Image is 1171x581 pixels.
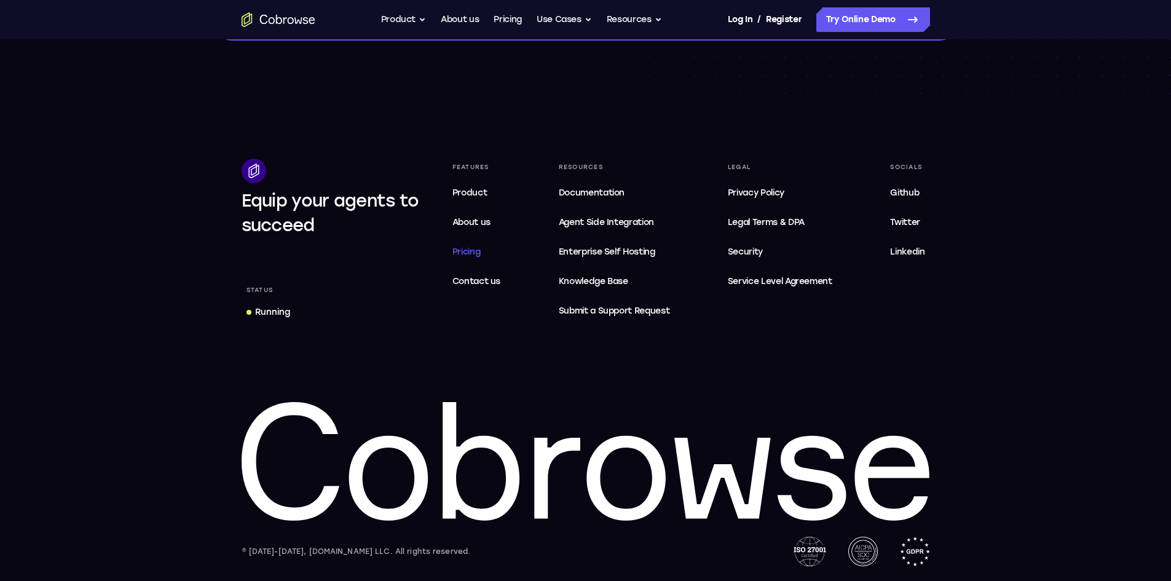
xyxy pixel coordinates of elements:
div: Running [255,306,290,318]
img: AICPA SOC [848,537,878,566]
span: Contact us [452,276,501,287]
a: Service Level Agreement [723,269,837,294]
span: Linkedin [890,247,925,257]
span: Enterprise Self Hosting [559,245,670,259]
a: Register [766,7,802,32]
span: Legal Terms & DPA [728,217,805,227]
span: Pricing [452,247,481,257]
span: About us [452,217,491,227]
span: Privacy Policy [728,188,784,198]
img: GDPR [900,537,930,566]
span: Twitter [890,217,920,227]
a: Agent Side Integration [554,210,675,235]
a: Contact us [448,269,506,294]
div: Legal [723,159,837,176]
a: Log In [728,7,752,32]
a: Pricing [494,7,522,32]
a: Pricing [448,240,506,264]
a: Go to the home page [242,12,315,27]
a: Submit a Support Request [554,299,675,323]
span: Github [890,188,919,198]
div: Resources [554,159,675,176]
span: Knowledge Base [559,276,628,287]
a: Linkedin [885,240,929,264]
button: Resources [607,7,662,32]
a: Enterprise Self Hosting [554,240,675,264]
div: Status [242,282,278,299]
a: About us [448,210,506,235]
a: Privacy Policy [723,181,837,205]
a: Product [448,181,506,205]
img: ISO [794,537,826,566]
a: Try Online Demo [816,7,930,32]
span: Security [728,247,763,257]
a: Documentation [554,181,675,205]
button: Product [381,7,427,32]
a: Legal Terms & DPA [723,210,837,235]
div: Features [448,159,506,176]
span: Service Level Agreement [728,274,832,289]
span: / [757,12,761,27]
a: Security [723,240,837,264]
span: Agent Side Integration [559,215,670,230]
span: Product [452,188,487,198]
span: Equip your agents to succeed [242,190,419,235]
a: Knowledge Base [554,269,675,294]
a: About us [441,7,479,32]
button: Use Cases [537,7,592,32]
span: Submit a Support Request [559,304,670,318]
div: Socials [885,159,929,176]
a: Github [885,181,929,205]
span: Documentation [559,188,625,198]
a: Running [242,301,295,323]
div: © [DATE]-[DATE], [DOMAIN_NAME] LLC. All rights reserved. [242,545,471,558]
a: Twitter [885,210,929,235]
